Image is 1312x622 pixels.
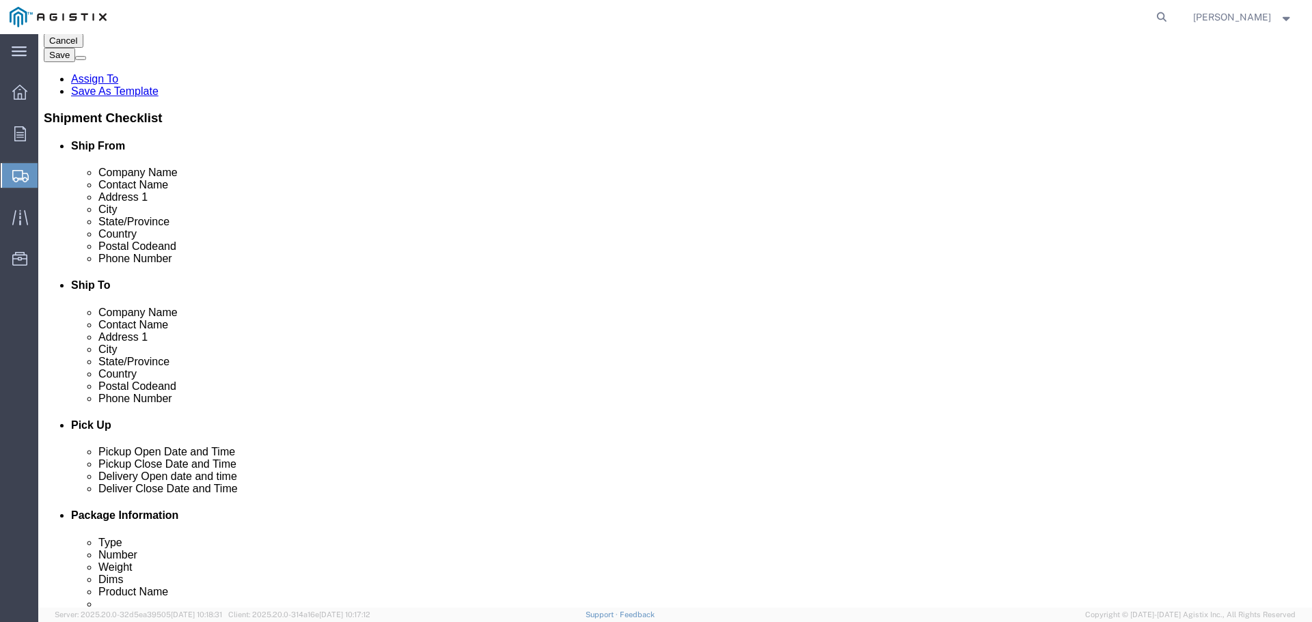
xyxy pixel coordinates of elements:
span: Michael Legittino [1193,10,1271,25]
span: Copyright © [DATE]-[DATE] Agistix Inc., All Rights Reserved [1085,609,1296,621]
a: Feedback [620,610,655,619]
img: logo [10,7,107,27]
span: [DATE] 10:17:12 [319,610,370,619]
iframe: FS Legacy Container [38,34,1312,608]
span: Server: 2025.20.0-32d5ea39505 [55,610,222,619]
button: [PERSON_NAME] [1192,9,1294,25]
span: [DATE] 10:18:31 [171,610,222,619]
span: Client: 2025.20.0-314a16e [228,610,370,619]
a: Support [586,610,620,619]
